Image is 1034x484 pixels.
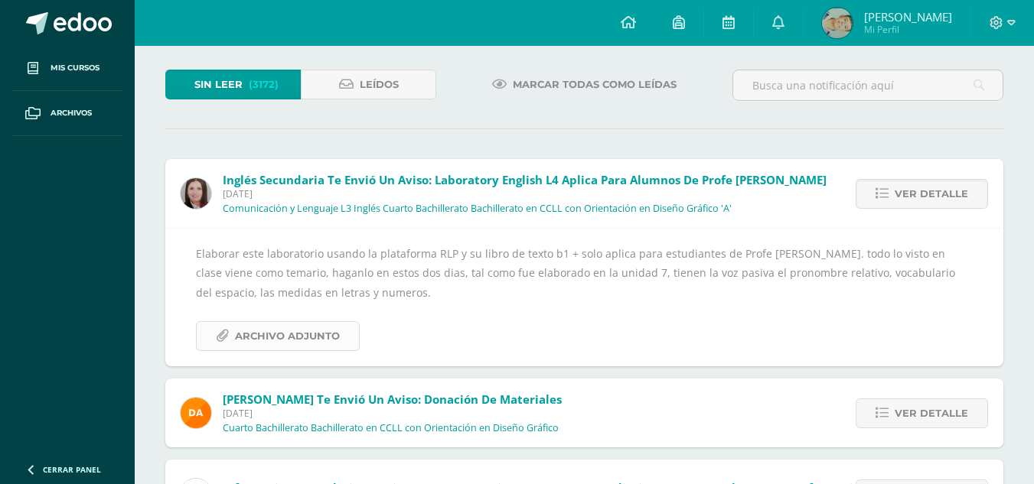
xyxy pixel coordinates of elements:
span: Archivos [51,107,92,119]
span: Archivo Adjunto [235,322,340,350]
img: 8af0450cf43d44e38c4a1497329761f3.png [181,178,211,209]
p: Comunicación y Lenguaje L3 Inglés Cuarto Bachillerato Bachillerato en CCLL con Orientación en Dis... [223,203,732,215]
input: Busca una notificación aquí [733,70,1003,100]
span: [DATE] [223,187,827,200]
a: Sin leer(3172) [165,70,301,99]
a: Mis cursos [12,46,122,91]
span: Cerrar panel [43,464,101,475]
span: Inglés Secundaria te envió un aviso: Laboratory English L4 Aplica para alumnos de profe [PERSON_N... [223,172,827,187]
span: Ver detalle [895,399,968,427]
span: Mi Perfil [864,23,952,36]
div: Elaborar este laboratorio usando la plataforma RLP y su libro de texto b1 + solo aplica para estu... [196,244,973,351]
span: [PERSON_NAME] [864,9,952,24]
span: [DATE] [223,407,562,420]
a: Marcar todas como leídas [473,70,696,99]
p: Cuarto Bachillerato Bachillerato en CCLL con Orientación en Diseño Gráfico [223,422,559,434]
span: [PERSON_NAME] te envió un aviso: Donación de Materiales [223,391,562,407]
img: f9d34ca01e392badc01b6cd8c48cabbd.png [181,398,211,428]
img: 7e96c599dc59bbbb4f30c2d78f6b81ba.png [822,8,853,38]
span: Marcar todas como leídas [513,70,677,99]
span: Sin leer [194,70,243,99]
span: Mis cursos [51,62,99,74]
a: Archivo Adjunto [196,321,360,351]
span: Leídos [360,70,399,99]
a: Leídos [301,70,436,99]
a: Archivos [12,91,122,136]
span: (3172) [249,70,279,99]
span: Ver detalle [895,180,968,208]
